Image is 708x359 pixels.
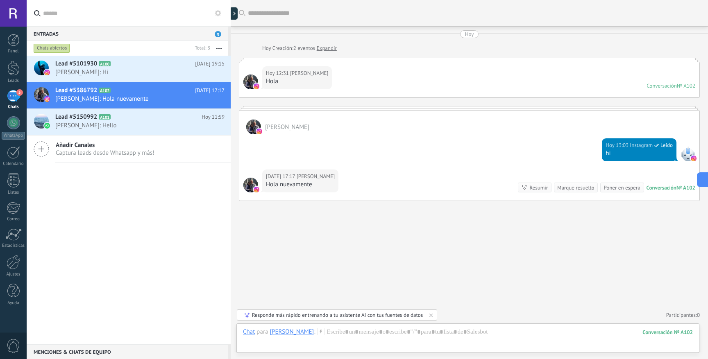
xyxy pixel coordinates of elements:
div: Responde más rápido entrenando a tu asistente AI con tus fuentes de datos [252,312,423,318]
div: Ayuda [2,300,25,306]
span: Victor Valero Fenton [290,69,328,77]
a: Participantes:0 [666,312,700,318]
div: Total: 3 [192,44,210,52]
div: Resumir [529,184,548,192]
span: Instagram [630,141,653,149]
span: Instagram [681,147,695,161]
div: Estadísticas [2,243,25,248]
span: 0 [697,312,700,318]
span: [DATE] 17:17 [195,86,225,95]
span: 3 [215,31,221,37]
img: instagram.svg [691,156,697,161]
div: [DATE] 17:17 [266,172,297,181]
span: Lead #5386792 [55,86,97,95]
div: Marque resuelto [557,184,594,192]
img: instagram.svg [254,84,259,89]
div: Entradas [27,26,228,41]
div: Menciones & Chats de equipo [27,344,228,359]
div: Hola [266,77,328,86]
span: [PERSON_NAME]: Hello [55,122,209,129]
span: [PERSON_NAME]: Hola nuevamente [55,95,209,103]
span: A100 [99,61,111,66]
div: WhatsApp [2,132,25,140]
span: Captura leads desde Whatsapp y más! [56,149,154,157]
span: Victor Valero Fenton [265,123,309,131]
span: Victor Valero Fenton [246,120,261,134]
div: Leads [2,78,25,84]
button: Más [210,41,228,56]
img: instagram.svg [256,129,262,134]
span: Lead #5101930 [55,60,97,68]
div: Hoy 13:03 [606,141,630,149]
div: Calendario [2,161,25,167]
a: Lead #5101930 A100 [DATE] 19:15 [PERSON_NAME]: Hi [27,56,231,82]
div: Listas [2,190,25,195]
span: A101 [99,114,111,120]
div: Victor Valero Fenton [270,328,314,335]
span: [DATE] 19:15 [195,60,225,68]
span: : [314,328,315,336]
div: Chats abiertos [34,43,70,53]
div: № A102 [677,82,695,89]
span: Hoy 11:59 [202,113,225,121]
span: Leído [660,141,673,149]
span: para [256,328,268,336]
div: Mostrar [229,7,238,20]
span: A102 [99,88,111,93]
div: Ajustes [2,272,25,277]
div: Hoy [465,30,474,38]
span: Lead #5150992 [55,113,97,121]
div: Creación: [262,44,337,52]
span: Victor Valero Fenton [297,172,335,181]
div: Chats [2,104,25,110]
a: Expandir [317,44,337,52]
div: Conversación [647,82,677,89]
div: Poner en espera [604,184,640,192]
img: instagram.svg [44,96,50,102]
div: № A102 [676,184,695,191]
a: Lead #5150992 A101 Hoy 11:59 [PERSON_NAME]: Hello [27,109,231,135]
span: Victor Valero Fenton [243,178,258,192]
img: waba.svg [44,123,50,129]
span: Añadir Canales [56,141,154,149]
a: Lead #5386792 A102 [DATE] 17:17 [PERSON_NAME]: Hola nuevamente [27,82,231,108]
img: instagram.svg [44,70,50,75]
span: [PERSON_NAME]: Hi [55,68,209,76]
div: Hoy [262,44,272,52]
img: instagram.svg [254,187,259,192]
div: Conversación [647,184,676,191]
span: Victor Valero Fenton [243,75,258,89]
div: Hola nuevamente [266,181,335,189]
div: hi [606,149,673,158]
span: 2 eventos [293,44,315,52]
div: Panel [2,49,25,54]
span: 3 [16,89,23,96]
div: Hoy 12:31 [266,69,290,77]
div: 102 [642,329,693,336]
div: Correo [2,217,25,222]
